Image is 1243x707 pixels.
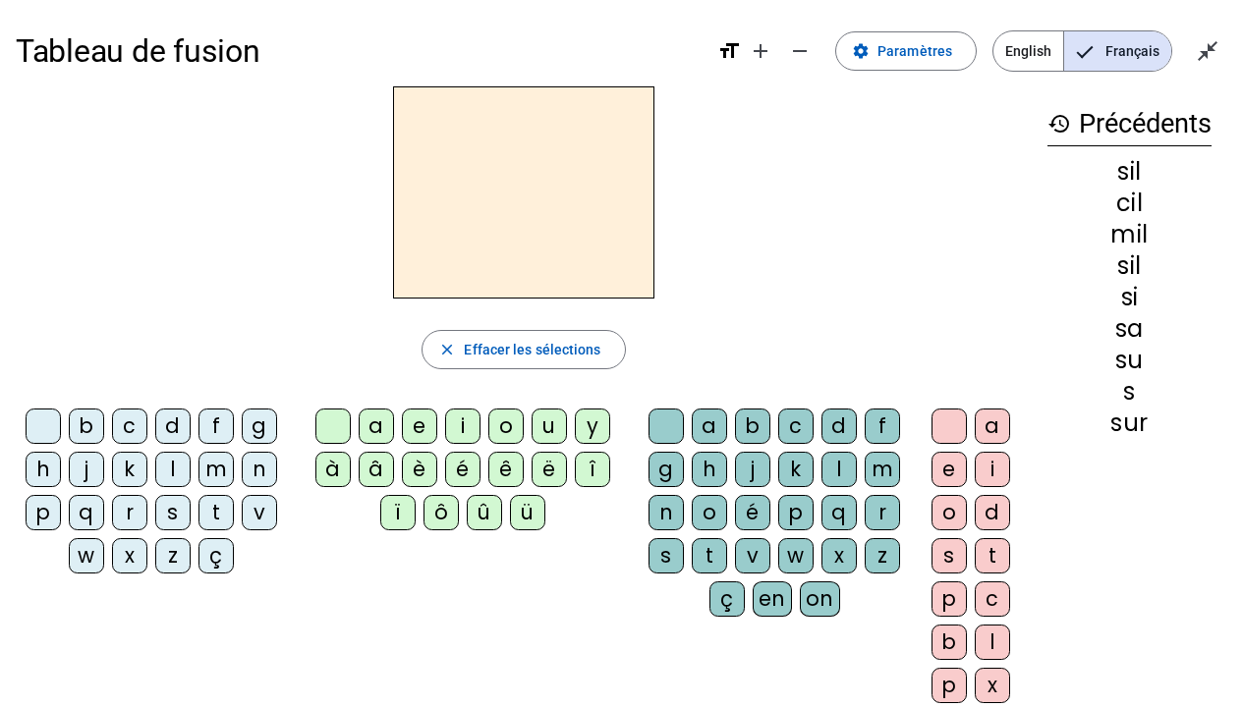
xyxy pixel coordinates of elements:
div: x [975,668,1010,703]
div: p [932,581,967,617]
div: ç [709,581,745,617]
div: o [932,495,967,530]
div: si [1047,286,1212,309]
div: i [975,452,1010,487]
div: h [26,452,61,487]
div: l [821,452,857,487]
div: f [865,408,900,444]
div: z [865,538,900,573]
mat-icon: add [749,39,772,63]
div: ê [488,452,524,487]
div: è [402,452,437,487]
span: Effacer les sélections [464,338,600,361]
div: g [242,408,277,444]
div: s [932,538,967,573]
div: l [975,625,1010,660]
button: Effacer les sélections [422,330,625,369]
div: i [445,408,480,444]
div: c [778,408,814,444]
div: e [932,452,967,487]
button: Diminuer la taille de la police [780,31,819,71]
div: é [445,452,480,487]
div: a [692,408,727,444]
mat-icon: format_size [717,39,741,63]
div: sil [1047,254,1212,278]
span: Français [1064,31,1171,71]
div: sil [1047,160,1212,184]
mat-icon: remove [788,39,812,63]
div: c [112,408,147,444]
div: ç [198,538,234,573]
div: k [778,452,814,487]
div: en [753,581,792,617]
button: Paramètres [835,31,977,71]
div: ë [532,452,567,487]
div: o [692,495,727,530]
div: c [975,581,1010,617]
div: n [649,495,684,530]
div: z [155,538,191,573]
div: j [735,452,770,487]
h3: Précédents [1047,102,1212,146]
div: j [69,452,104,487]
mat-icon: history [1047,112,1071,136]
div: x [112,538,147,573]
div: m [198,452,234,487]
div: t [692,538,727,573]
button: Quitter le plein écran [1188,31,1227,71]
div: n [242,452,277,487]
div: h [692,452,727,487]
mat-button-toggle-group: Language selection [992,30,1172,72]
div: â [359,452,394,487]
div: b [735,408,770,444]
div: m [865,452,900,487]
div: x [821,538,857,573]
h1: Tableau de fusion [16,20,702,82]
div: k [112,452,147,487]
div: g [649,452,684,487]
div: l [155,452,191,487]
div: sur [1047,411,1212,435]
div: ï [380,495,416,530]
div: u [532,408,567,444]
div: s [649,538,684,573]
button: Augmenter la taille de la police [741,31,780,71]
div: û [467,495,502,530]
div: sa [1047,317,1212,341]
div: w [778,538,814,573]
div: v [242,495,277,530]
div: r [865,495,900,530]
div: s [155,495,191,530]
div: p [778,495,814,530]
div: f [198,408,234,444]
mat-icon: close [438,341,456,358]
div: a [359,408,394,444]
div: b [932,625,967,660]
div: q [69,495,104,530]
span: Paramètres [877,39,952,63]
mat-icon: close_fullscreen [1196,39,1219,63]
div: on [800,581,840,617]
div: d [821,408,857,444]
div: a [975,408,1010,444]
div: v [735,538,770,573]
div: q [821,495,857,530]
div: r [112,495,147,530]
div: e [402,408,437,444]
div: d [155,408,191,444]
div: p [26,495,61,530]
div: d [975,495,1010,530]
div: cil [1047,191,1212,215]
div: p [932,668,967,703]
div: à [315,452,351,487]
div: b [69,408,104,444]
div: ü [510,495,545,530]
div: mil [1047,223,1212,246]
div: s [1047,380,1212,404]
div: o [488,408,524,444]
div: ô [424,495,459,530]
div: î [575,452,610,487]
div: t [975,538,1010,573]
div: w [69,538,104,573]
div: y [575,408,610,444]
